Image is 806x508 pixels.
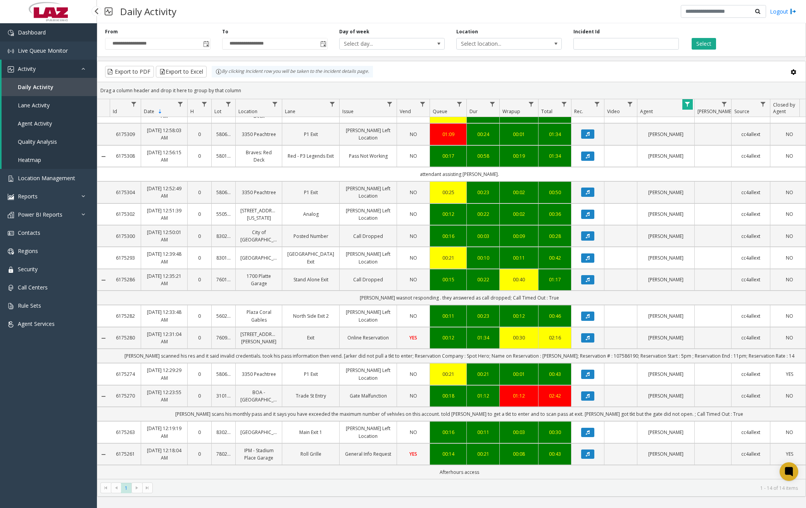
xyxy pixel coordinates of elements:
[240,389,277,403] a: BOA - [GEOGRAPHIC_DATA]
[471,152,495,160] a: 00:58
[410,276,417,283] span: NO
[736,210,765,218] a: cc4allext
[786,211,793,217] span: NO
[192,210,207,218] a: 0
[192,152,207,160] a: 0
[287,232,335,240] a: Posted Number
[471,370,495,378] a: 00:21
[97,277,110,283] a: Collapse Details
[2,96,97,114] a: Lane Activity
[287,152,335,160] a: Red - P3 Legends Exit
[18,193,38,200] span: Reports
[216,392,231,400] a: 310112
[642,131,690,138] a: [PERSON_NAME]
[114,392,136,400] a: 6175270
[642,152,690,160] a: [PERSON_NAME]
[8,30,14,36] img: 'icon'
[240,131,277,138] a: 3350 Peachtree
[402,254,425,262] a: NO
[471,131,495,138] a: 00:24
[504,370,533,378] a: 00:01
[146,272,183,287] a: [DATE] 12:35:21 AM
[786,255,793,261] span: NO
[114,276,136,283] a: 6175286
[114,254,136,262] a: 6175293
[192,254,207,262] a: 0
[192,392,207,400] a: 0
[471,232,495,240] a: 00:03
[18,65,36,72] span: Activity
[543,334,566,341] div: 02:16
[240,370,277,378] a: 3350 Peachtree
[146,149,183,164] a: [DATE] 12:56:15 AM
[270,99,280,110] a: Location Filter Menu
[736,131,765,138] a: cc4allext
[192,189,207,196] a: 0
[786,334,793,341] span: NO
[770,7,796,15] a: Logout
[287,250,335,265] a: [GEOGRAPHIC_DATA] Exit
[8,248,14,255] img: 'icon'
[410,131,417,138] span: NO
[146,185,183,200] a: [DATE] 12:52:49 AM
[504,254,533,262] a: 00:11
[642,334,690,341] a: [PERSON_NAME]
[344,127,392,141] a: [PERSON_NAME] Left Location
[471,189,495,196] div: 00:23
[775,131,804,138] a: NO
[114,131,136,138] a: 6175309
[18,174,75,182] span: Location Management
[2,78,97,96] a: Daily Activity
[504,152,533,160] div: 00:19
[504,312,533,320] div: 00:12
[402,232,425,240] a: NO
[435,232,462,240] a: 00:16
[8,230,14,236] img: 'icon'
[786,233,793,239] span: NO
[736,370,765,378] a: cc4allext
[146,207,183,222] a: [DATE] 12:51:39 AM
[435,210,462,218] a: 00:12
[409,334,417,341] span: YES
[18,320,55,327] span: Agent Services
[18,83,54,91] span: Daily Activity
[642,312,690,320] a: [PERSON_NAME]
[18,284,48,291] span: Call Centers
[471,210,495,218] div: 00:22
[786,131,793,138] span: NO
[402,210,425,218] a: NO
[435,392,462,400] div: 00:18
[471,392,495,400] a: 01:12
[402,131,425,138] a: NO
[786,276,793,283] span: NO
[504,232,533,240] a: 00:09
[18,229,40,236] span: Contacts
[319,38,327,49] span: Toggle popup
[435,312,462,320] a: 00:11
[216,334,231,341] a: 760905
[240,308,277,323] a: Plaza Coral Gables
[344,308,392,323] a: [PERSON_NAME] Left Location
[435,189,462,196] a: 00:25
[543,254,566,262] div: 00:42
[435,152,462,160] a: 00:17
[410,313,417,319] span: NO
[642,210,690,218] a: [PERSON_NAME]
[410,211,417,217] span: NO
[216,210,231,218] a: 550576
[385,99,395,110] a: Issue Filter Menu
[504,334,533,341] a: 00:30
[504,392,533,400] div: 01:12
[471,334,495,341] a: 01:34
[287,210,335,218] a: Analog
[216,152,231,160] a: 580116
[287,334,335,341] a: Exit
[471,254,495,262] a: 00:10
[435,254,462,262] a: 00:21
